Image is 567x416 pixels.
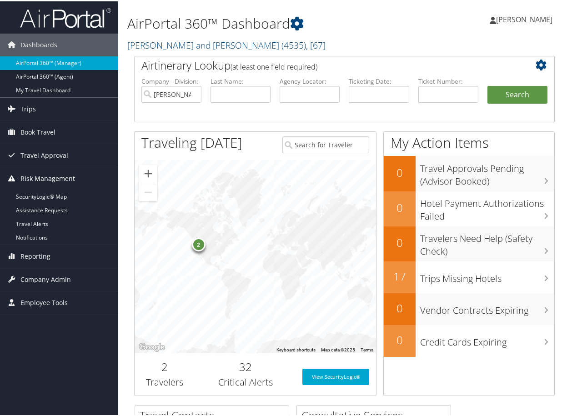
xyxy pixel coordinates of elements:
[384,292,554,324] a: 0Vendor Contracts Expiring
[361,346,373,351] a: Terms (opens in new tab)
[418,75,478,85] label: Ticket Number:
[276,346,316,352] button: Keyboard shortcuts
[20,96,36,119] span: Trips
[20,290,68,313] span: Employee Tools
[487,85,547,103] button: Search
[280,75,340,85] label: Agency Locator:
[20,143,68,165] span: Travel Approval
[282,135,369,152] input: Search for Traveler
[306,38,326,50] span: , [ 67 ]
[20,32,57,55] span: Dashboards
[420,266,554,284] h3: Trips Missing Hotels
[384,132,554,151] h1: My Action Items
[384,190,554,225] a: 0Hotel Payment Authorizations Failed
[384,267,416,283] h2: 17
[496,13,552,23] span: [PERSON_NAME]
[231,60,317,70] span: (at least one field required)
[139,163,157,181] button: Zoom in
[20,120,55,142] span: Book Travel
[490,5,562,32] a: [PERSON_NAME]
[141,375,188,387] h3: Travelers
[141,132,242,151] h1: Traveling [DATE]
[211,75,271,85] label: Last Name:
[384,225,554,260] a: 0Travelers Need Help (Safety Check)
[302,367,369,384] a: View SecurityLogic®
[127,38,326,50] a: [PERSON_NAME] and [PERSON_NAME]
[384,260,554,292] a: 17Trips Missing Hotels
[420,191,554,221] h3: Hotel Payment Authorizations Failed
[20,267,71,290] span: Company Admin
[141,358,188,373] h2: 2
[281,38,306,50] span: ( 4535 )
[384,324,554,356] a: 0Credit Cards Expiring
[137,340,167,352] a: Open this area in Google Maps (opens a new window)
[384,199,416,214] h2: 0
[127,13,417,32] h1: AirPortal 360™ Dashboard
[384,155,554,190] a: 0Travel Approvals Pending (Advisor Booked)
[202,375,289,387] h3: Critical Alerts
[321,346,355,351] span: Map data ©2025
[141,56,512,72] h2: Airtinerary Lookup
[20,244,50,266] span: Reporting
[420,298,554,316] h3: Vendor Contracts Expiring
[384,164,416,179] h2: 0
[191,236,205,250] div: 2
[202,358,289,373] h2: 32
[20,166,75,189] span: Risk Management
[420,226,554,256] h3: Travelers Need Help (Safety Check)
[384,331,416,346] h2: 0
[20,6,111,27] img: airportal-logo.png
[420,330,554,347] h3: Credit Cards Expiring
[420,156,554,186] h3: Travel Approvals Pending (Advisor Booked)
[384,299,416,315] h2: 0
[139,182,157,200] button: Zoom out
[141,75,201,85] label: Company - Division:
[137,340,167,352] img: Google
[349,75,409,85] label: Ticketing Date:
[384,234,416,249] h2: 0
